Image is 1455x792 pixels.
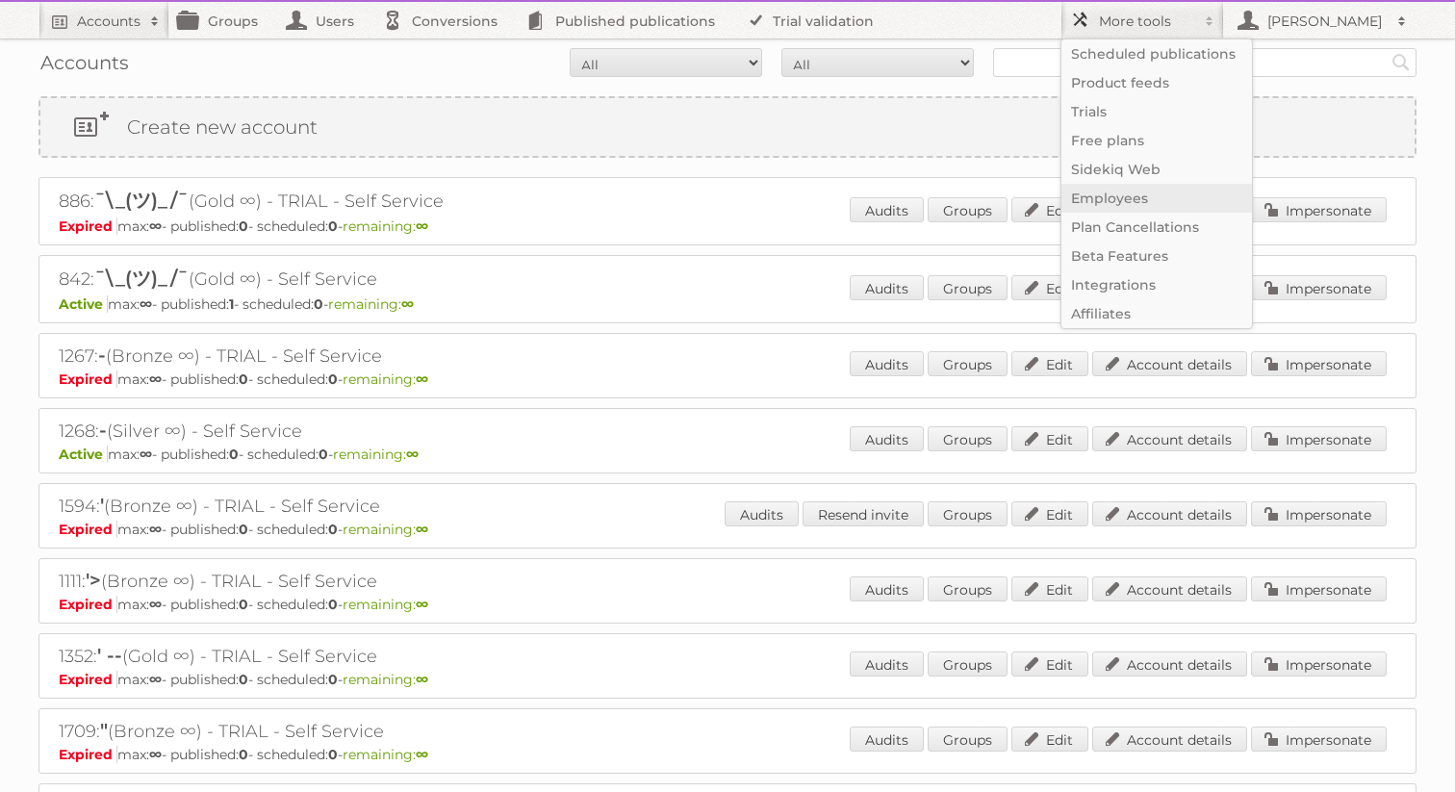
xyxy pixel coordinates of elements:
strong: 0 [239,521,248,538]
a: Plan Cancellations [1061,213,1252,242]
a: Impersonate [1251,501,1387,526]
span: Expired [59,521,117,538]
strong: 1 [229,295,234,313]
span: ¯\_(ツ)_/¯ [94,189,189,212]
h2: 842: (Gold ∞) - Self Service [59,266,732,294]
a: Edit [1011,275,1088,300]
h2: 1267: (Bronze ∞) - TRIAL - Self Service [59,344,732,369]
a: Groups [928,275,1008,300]
span: remaining: [328,295,414,313]
a: Groups [928,351,1008,376]
a: Edit [1011,576,1088,601]
span: remaining: [343,671,428,688]
span: Active [59,295,108,313]
a: Groups [928,501,1008,526]
a: Impersonate [1251,351,1387,376]
strong: ∞ [149,596,162,613]
h2: 886: (Gold ∞) - TRIAL - Self Service [59,188,732,216]
strong: ∞ [149,370,162,388]
strong: ∞ [416,370,428,388]
a: Groups [928,576,1008,601]
span: remaining: [333,446,419,463]
span: remaining: [343,521,428,538]
h2: 1594: (Bronze ∞) - TRIAL - Self Service [59,494,732,519]
a: Employees [1061,184,1252,213]
strong: ∞ [416,521,428,538]
a: Account details [1092,501,1247,526]
span: - [99,419,107,442]
strong: ∞ [416,596,428,613]
strong: 0 [239,746,248,763]
strong: 0 [328,596,338,613]
a: Integrations [1061,270,1252,299]
p: max: - published: - scheduled: - [59,746,1396,763]
strong: 0 [328,671,338,688]
a: Impersonate [1251,275,1387,300]
strong: ∞ [140,446,152,463]
strong: 0 [239,217,248,235]
h2: 1352: (Gold ∞) - TRIAL - Self Service [59,644,732,669]
h2: More tools [1099,12,1195,31]
strong: 0 [328,521,338,538]
a: Audits [850,426,924,451]
span: remaining: [343,746,428,763]
span: Expired [59,596,117,613]
strong: ∞ [149,746,162,763]
a: Groups [928,727,1008,752]
span: remaining: [343,370,428,388]
span: Expired [59,370,117,388]
a: Resend invite [803,501,924,526]
a: Edit [1011,651,1088,677]
a: Audits [850,651,924,677]
h2: 1709: (Bronze ∞) - TRIAL - Self Service [59,719,732,744]
h2: [PERSON_NAME] [1263,12,1388,31]
strong: 0 [239,596,248,613]
a: Conversions [373,2,517,38]
p: max: - published: - scheduled: - [59,521,1396,538]
a: Edit [1011,426,1088,451]
a: Impersonate [1251,426,1387,451]
strong: 0 [319,446,328,463]
a: Impersonate [1251,651,1387,677]
h2: Accounts [77,12,140,31]
strong: ∞ [416,671,428,688]
a: Account details [1092,727,1247,752]
span: " [100,719,108,742]
a: Audits [850,275,924,300]
a: Audits [725,501,799,526]
a: Edit [1011,351,1088,376]
a: Account details [1092,351,1247,376]
a: Impersonate [1251,197,1387,222]
span: Expired [59,217,117,235]
a: Audits [850,197,924,222]
a: Sidekiq Web [1061,155,1252,184]
strong: 0 [328,746,338,763]
a: Groups [928,197,1008,222]
strong: 0 [328,217,338,235]
span: remaining: [343,217,428,235]
p: max: - published: - scheduled: - [59,446,1396,463]
strong: 0 [328,370,338,388]
span: Expired [59,671,117,688]
a: Account details [1092,651,1247,677]
span: ¯\_(ツ)_/¯ [94,267,189,290]
a: Scheduled publications [1061,39,1252,68]
span: '> [86,569,101,592]
a: Create new account [40,98,1415,156]
span: Active [59,446,108,463]
a: Groups [928,651,1008,677]
span: remaining: [343,596,428,613]
span: Expired [59,746,117,763]
p: max: - published: - scheduled: - [59,217,1396,235]
span: - [98,344,106,367]
a: Account details [1092,426,1247,451]
a: Audits [850,351,924,376]
strong: 0 [239,671,248,688]
span: ' -- [97,644,122,667]
strong: ∞ [140,295,152,313]
a: Impersonate [1251,727,1387,752]
strong: 0 [314,295,323,313]
strong: 0 [229,446,239,463]
strong: ∞ [149,671,162,688]
a: Beta Features [1061,242,1252,270]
